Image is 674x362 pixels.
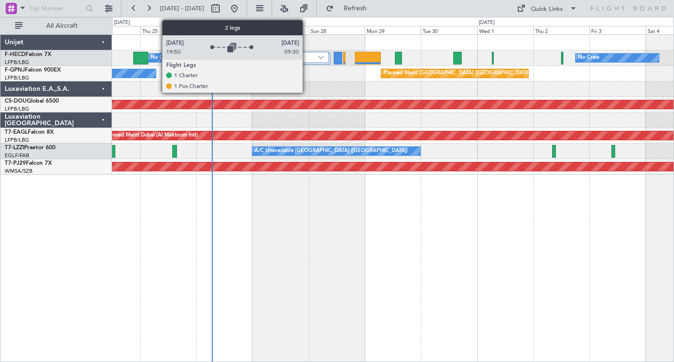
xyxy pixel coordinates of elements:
a: WMSA/SZB [5,168,32,175]
div: Planned Maint [GEOGRAPHIC_DATA] ([GEOGRAPHIC_DATA]) [384,66,532,80]
span: T7-EAGL [5,129,28,135]
div: [DATE] [114,19,130,27]
a: LFPB/LBG [5,105,29,113]
div: Planned Maint Dubai (Al Maktoum Intl) [105,129,198,143]
a: CS-DOUGlobal 6500 [5,98,59,104]
div: A/C Unavailable [GEOGRAPHIC_DATA] ([GEOGRAPHIC_DATA]) [255,144,408,158]
div: Wed 24 [84,26,140,34]
div: No Crew [215,51,237,65]
button: Refresh [321,1,378,16]
a: T7-EAGLFalcon 8X [5,129,54,135]
button: All Aircraft [10,18,102,33]
div: No Crew [151,51,172,65]
div: Quick Links [531,5,563,14]
a: LFPB/LBG [5,137,29,144]
span: F-GPNJ [5,67,25,73]
div: Fri 26 [196,26,252,34]
div: Thu 2 [533,26,589,34]
div: Fri 3 [589,26,645,34]
span: All Aircraft [24,23,99,29]
a: LFPB/LBG [5,74,29,81]
span: T7-PJ29 [5,161,26,166]
span: T7-LZZI [5,145,24,151]
div: Wed 1 [477,26,533,34]
div: Thu 25 [140,26,196,34]
span: Refresh [336,5,375,12]
a: T7-LZZIPraetor 600 [5,145,56,151]
img: arrow-gray.svg [318,56,324,59]
span: CS-DOU [5,98,27,104]
button: Quick Links [512,1,582,16]
div: Sun 28 [309,26,365,34]
a: F-HECDFalcon 7X [5,52,51,57]
div: Sat 27 [252,26,308,34]
div: No Crew [578,51,600,65]
a: EGLF/FAB [5,152,29,159]
div: [DATE] [479,19,495,27]
a: LFPB/LBG [5,59,29,66]
span: [DATE] - [DATE] [160,4,204,13]
div: Mon 29 [365,26,421,34]
input: Trip Number [29,1,83,16]
span: F-HECD [5,52,25,57]
div: Tue 30 [421,26,477,34]
a: T7-PJ29Falcon 7X [5,161,52,166]
a: F-GPNJFalcon 900EX [5,67,61,73]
